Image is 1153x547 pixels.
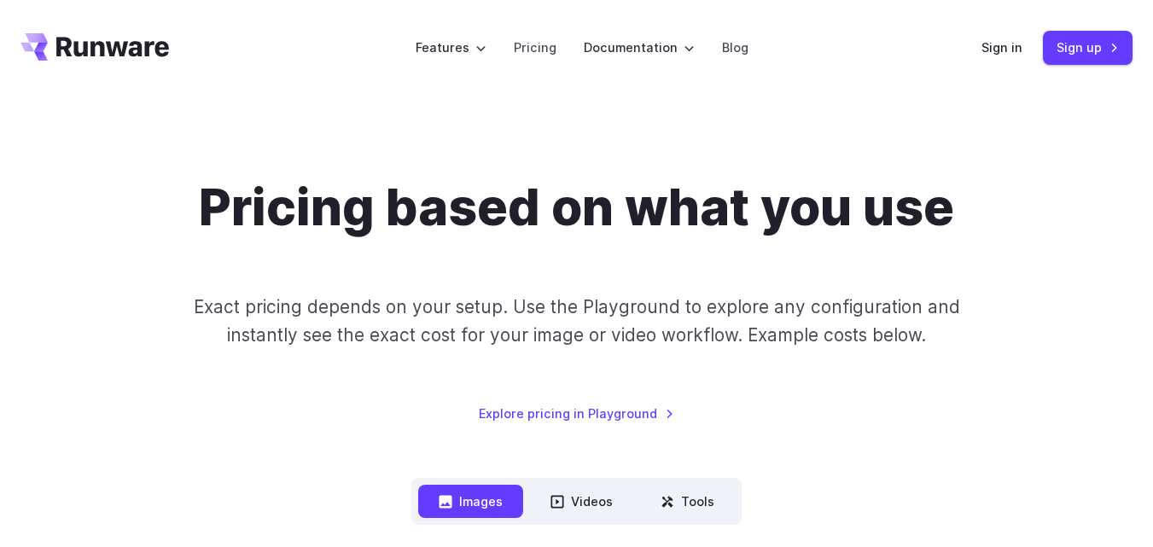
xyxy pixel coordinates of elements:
[20,33,169,61] a: Go to /
[640,485,735,518] button: Tools
[1043,31,1133,64] a: Sign up
[722,38,748,57] a: Blog
[514,38,556,57] a: Pricing
[187,293,965,350] p: Exact pricing depends on your setup. Use the Playground to explore any configuration and instantl...
[584,38,695,57] label: Documentation
[479,404,674,423] a: Explore pricing in Playground
[418,485,523,518] button: Images
[416,38,486,57] label: Features
[530,485,633,518] button: Videos
[199,177,954,238] h1: Pricing based on what you use
[981,38,1022,57] a: Sign in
